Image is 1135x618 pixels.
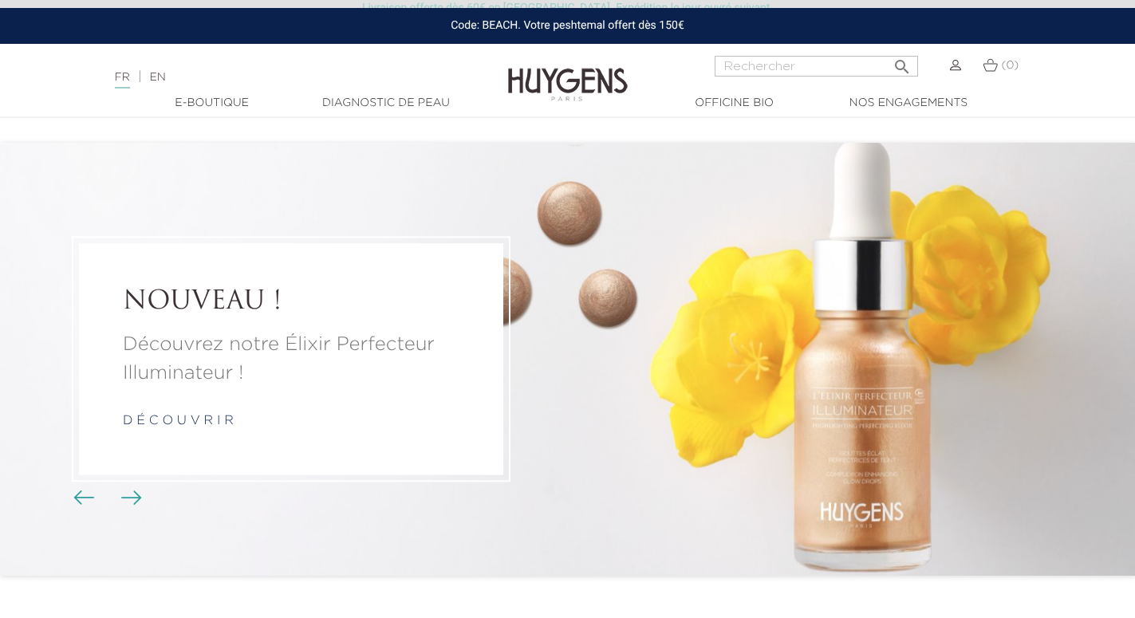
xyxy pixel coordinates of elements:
[80,486,132,510] div: Boutons du carrousel
[123,288,459,318] a: NOUVEAU !
[123,330,459,388] a: Découvrez notre Élixir Perfecteur Illuminateur !
[829,95,988,112] a: Nos engagements
[306,95,466,112] a: Diagnostic de peau
[1001,60,1019,71] span: (0)
[508,42,628,104] img: Huygens
[893,53,912,72] i: 
[655,95,814,112] a: Officine Bio
[715,56,918,77] input: Rechercher
[132,95,292,112] a: E-Boutique
[115,72,130,89] a: FR
[123,415,234,427] a: d é c o u v r i r
[888,51,916,73] button: 
[149,72,165,83] a: EN
[107,68,461,87] div: |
